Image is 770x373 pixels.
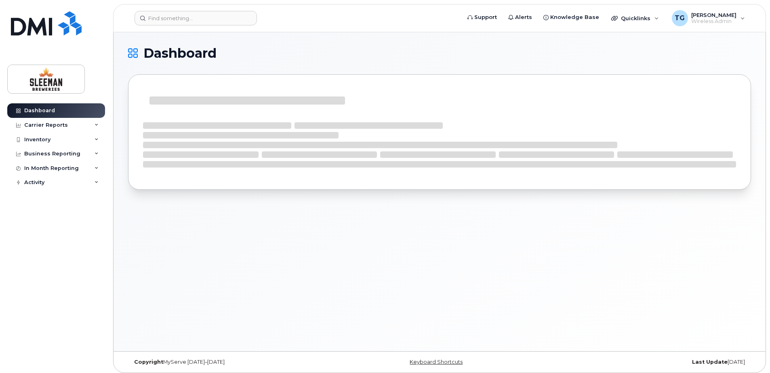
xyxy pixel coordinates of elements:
strong: Last Update [692,359,728,365]
span: Dashboard [143,47,217,59]
a: Keyboard Shortcuts [410,359,463,365]
div: [DATE] [543,359,751,365]
strong: Copyright [134,359,163,365]
div: MyServe [DATE]–[DATE] [128,359,336,365]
